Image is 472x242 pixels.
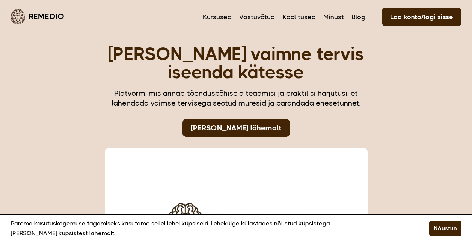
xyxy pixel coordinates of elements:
a: [PERSON_NAME] küpsistest lähemalt. [11,228,115,238]
a: Loo konto/logi sisse [382,8,461,26]
h1: [PERSON_NAME] vaimne tervis iseenda kätesse [105,45,368,81]
button: Nõustun [429,221,461,236]
a: Vastuvõtud [239,12,275,22]
a: Blogi [351,12,367,22]
img: Remedio logo [11,9,25,24]
a: [PERSON_NAME] lähemalt [182,119,290,137]
a: Koolitused [282,12,316,22]
div: Platvorm, mis annab tõenduspõhiseid teadmisi ja praktilisi harjutusi, et lahendada vaimse tervise... [105,89,368,108]
a: Minust [323,12,344,22]
a: Remedio [11,8,64,25]
a: Kursused [203,12,232,22]
p: Parema kasutuskogemuse tagamiseks kasutame sellel lehel küpsiseid. Lehekülge külastades nõustud k... [11,219,410,238]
